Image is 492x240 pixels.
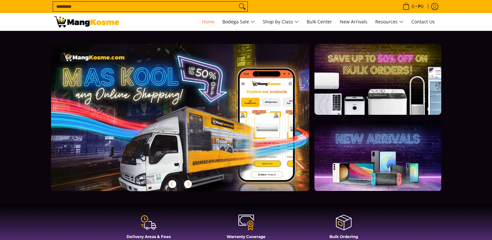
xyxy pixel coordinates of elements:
img: Mang Kosme: Your Home Appliances Warehouse Sale Partner! [54,16,119,27]
a: Home [199,13,218,31]
nav: Main Menu [126,13,438,31]
button: Next [181,177,195,191]
span: 0 [411,4,415,9]
span: ₱0 [417,4,424,9]
span: Home [202,19,215,25]
a: More [51,44,330,202]
a: Contact Us [408,13,438,31]
a: Bulk Center [303,13,335,31]
h4: Bulk Ordering [298,234,389,239]
span: New Arrivals [340,19,367,25]
a: Bodega Sale [219,13,258,31]
a: Shop by Class [259,13,302,31]
span: Bulk Center [307,19,332,25]
h4: Delivery Areas & Fees [103,234,194,239]
button: Previous [165,177,180,191]
span: Shop by Class [263,18,299,26]
a: New Arrivals [337,13,371,31]
h4: Warranty Coverage [201,234,292,239]
button: Search [237,2,247,11]
span: Resources [375,18,404,26]
span: Contact Us [411,19,435,25]
a: Resources [372,13,407,31]
span: • [401,3,425,10]
span: Bodega Sale [222,18,255,26]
